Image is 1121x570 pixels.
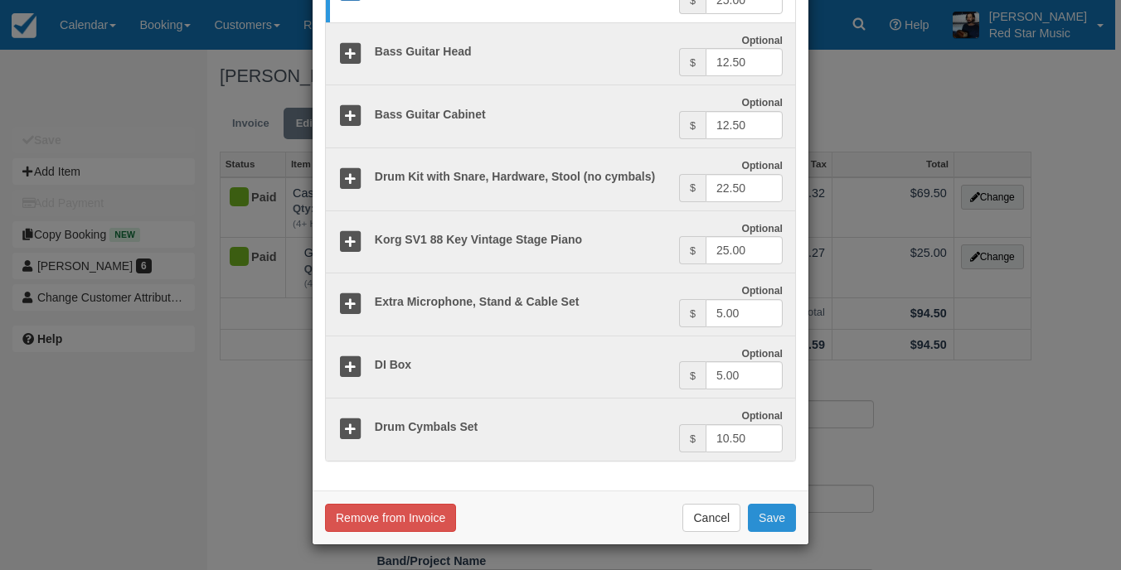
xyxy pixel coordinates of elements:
[741,348,783,360] strong: Optional
[326,210,795,274] a: Korg SV1 88 Key Vintage Stage Piano Optional $
[690,57,696,69] small: $
[362,234,679,246] h5: Korg SV1 88 Key Vintage Stage Piano
[326,336,795,399] a: DI Box Optional $
[741,285,783,297] strong: Optional
[741,97,783,109] strong: Optional
[741,160,783,171] strong: Optional
[741,410,783,422] strong: Optional
[326,147,795,211] a: Drum Kit with Snare, Hardware, Stool (no cymbals) Optional $
[362,359,679,371] h5: DI Box
[362,296,679,308] h5: Extra Microphone, Stand & Cable Set
[690,182,696,194] small: $
[362,46,679,58] h5: Bass Guitar Head
[690,370,696,382] small: $
[690,433,696,445] small: $
[741,35,783,46] strong: Optional
[326,85,795,148] a: Bass Guitar Cabinet Optional $
[690,245,696,257] small: $
[325,504,456,532] button: Remove from Invoice
[326,22,795,86] a: Bass Guitar Head Optional $
[690,120,696,132] small: $
[362,109,679,121] h5: Bass Guitar Cabinet
[690,308,696,320] small: $
[748,504,796,532] button: Save
[362,421,679,433] h5: Drum Cymbals Set
[326,398,795,461] a: Drum Cymbals Set Optional $
[362,171,679,183] h5: Drum Kit with Snare, Hardware, Stool (no cymbals)
[741,223,783,234] strong: Optional
[326,273,795,336] a: Extra Microphone, Stand & Cable Set Optional $
[682,504,740,532] button: Cancel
